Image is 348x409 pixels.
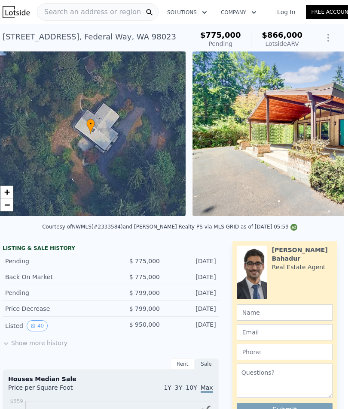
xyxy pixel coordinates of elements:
div: [DATE] [167,273,216,281]
a: Zoom in [0,186,13,198]
div: Back On Market [5,273,104,281]
button: Show Options [320,29,337,46]
a: Log In [267,8,305,16]
img: Lotside [3,6,30,18]
div: Rent [171,358,195,370]
tspan: $559 [10,398,23,404]
div: Price per Square Foot [8,383,110,397]
span: $ 775,000 [129,258,160,265]
span: − [4,199,10,210]
div: • [86,119,95,134]
div: Real Estate Agent [272,263,326,271]
input: Name [237,304,333,321]
span: • [86,120,95,128]
div: Courtesy of NWMLS (#2333584) and [PERSON_NAME] Realty PS via MLS GRID as of [DATE] 05:59 [42,224,297,230]
span: Max [201,384,213,393]
div: [DATE] [167,289,216,297]
input: Email [237,324,333,340]
span: $ 799,000 [129,289,160,296]
span: $866,000 [262,30,302,39]
div: [PERSON_NAME] Bahadur [272,246,333,263]
button: Company [214,5,263,20]
span: + [4,186,10,197]
div: Listed [5,320,104,331]
span: $ 775,000 [129,274,160,280]
span: Search an address or region [37,7,141,17]
span: 1Y [164,384,171,391]
span: 3Y [175,384,182,391]
input: Phone [237,344,333,360]
div: [DATE] [167,320,216,331]
div: [STREET_ADDRESS] , Federal Way , WA 98023 [3,31,176,43]
span: $ 799,000 [129,305,160,312]
a: Zoom out [0,198,13,211]
div: Lotside ARV [262,39,302,48]
span: $775,000 [200,30,241,39]
img: NWMLS Logo [290,224,297,231]
div: Houses Median Sale [8,375,213,383]
button: View historical data [27,320,48,331]
span: $ 950,000 [129,321,160,328]
div: Pending [200,39,241,48]
div: Pending [5,257,104,265]
span: 10Y [186,384,197,391]
button: Solutions [160,5,214,20]
div: [DATE] [167,304,216,313]
div: LISTING & SALE HISTORY [3,245,219,253]
button: Show more history [3,335,67,347]
div: Price Decrease [5,304,104,313]
div: Pending [5,289,104,297]
div: [DATE] [167,257,216,265]
div: Sale [195,358,219,370]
